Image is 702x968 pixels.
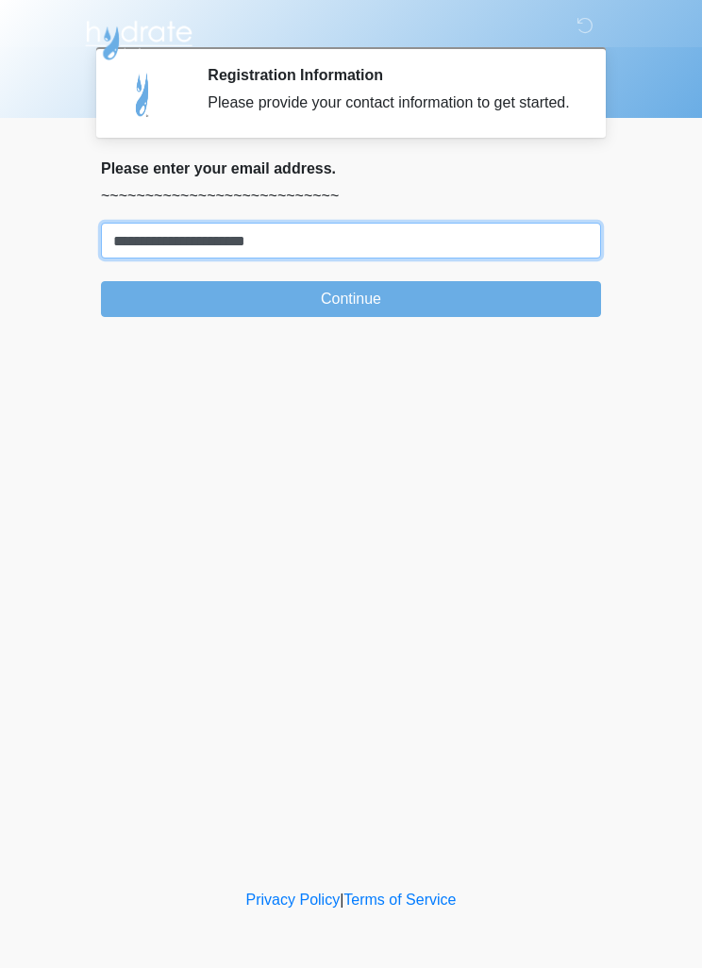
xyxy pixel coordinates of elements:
[101,185,601,208] p: ~~~~~~~~~~~~~~~~~~~~~~~~~~~
[101,159,601,177] h2: Please enter your email address.
[82,14,195,61] img: Hydrate IV Bar - Chandler Logo
[101,281,601,317] button: Continue
[340,892,343,908] a: |
[115,66,172,123] img: Agent Avatar
[246,892,341,908] a: Privacy Policy
[208,92,573,114] div: Please provide your contact information to get started.
[343,892,456,908] a: Terms of Service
